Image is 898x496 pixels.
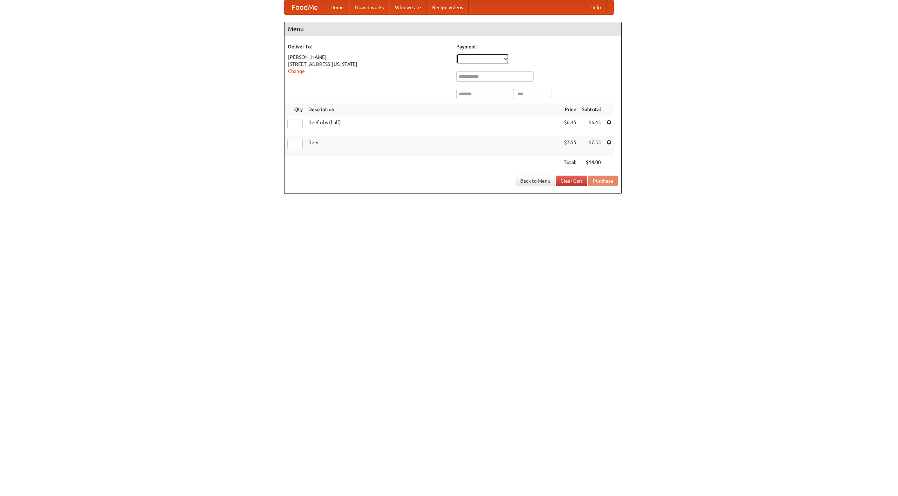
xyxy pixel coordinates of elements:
[561,103,579,116] th: Price
[427,0,469,14] a: Recipe videos
[306,116,561,136] td: Beef ribs (half)
[288,61,449,68] div: [STREET_ADDRESS][US_STATE]
[561,136,579,156] td: $7.55
[284,103,306,116] th: Qty
[516,176,555,186] a: Back to Menu
[288,68,305,74] a: Change
[588,176,618,186] button: Purchase
[288,54,449,61] div: [PERSON_NAME]
[389,0,427,14] a: Who we are
[284,22,621,36] h4: Menu
[306,103,561,116] th: Description
[288,43,449,50] h5: Deliver To:
[284,0,325,14] a: FoodMe
[325,0,349,14] a: Home
[561,156,579,169] th: Total:
[556,176,587,186] a: Clear Cart
[349,0,389,14] a: How it works
[579,103,604,116] th: Subtotal
[579,116,604,136] td: $6.45
[579,136,604,156] td: $7.55
[585,0,607,14] a: Help
[456,43,618,50] h5: Payment:
[306,136,561,156] td: Beer
[579,156,604,169] th: $14.00
[561,116,579,136] td: $6.45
